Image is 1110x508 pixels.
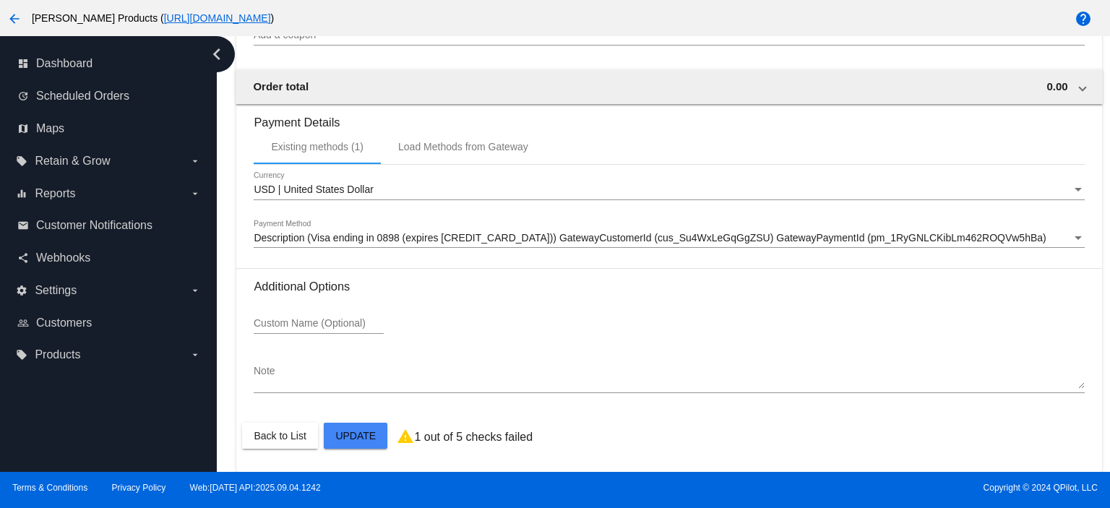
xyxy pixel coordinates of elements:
[17,311,201,335] a: people_outline Customers
[254,232,1046,244] span: Description (Visa ending in 0898 (expires [CREDIT_CARD_DATA])) GatewayCustomerId (cus_Su4WxLeGqGg...
[254,280,1084,293] h3: Additional Options
[36,57,92,70] span: Dashboard
[242,423,317,449] button: Back to List
[36,219,152,232] span: Customer Notifications
[16,349,27,361] i: local_offer
[254,105,1084,129] h3: Payment Details
[36,317,92,330] span: Customers
[254,430,306,442] span: Back to List
[397,428,414,445] mat-icon: warning
[112,483,166,493] a: Privacy Policy
[236,69,1102,104] mat-expansion-panel-header: Order total 0.00
[189,155,201,167] i: arrow_drop_down
[335,430,376,442] span: Update
[189,285,201,296] i: arrow_drop_down
[189,349,201,361] i: arrow_drop_down
[189,188,201,199] i: arrow_drop_down
[36,122,64,135] span: Maps
[36,90,129,103] span: Scheduled Orders
[16,155,27,167] i: local_offer
[271,141,363,152] div: Existing methods (1)
[1046,80,1067,92] span: 0.00
[35,155,110,168] span: Retain & Grow
[17,58,29,69] i: dashboard
[17,220,29,231] i: email
[17,252,29,264] i: share
[35,348,80,361] span: Products
[1075,10,1092,27] mat-icon: help
[254,184,1084,196] mat-select: Currency
[253,80,309,92] span: Order total
[254,233,1084,244] mat-select: Payment Method
[16,285,27,296] i: settings
[254,184,373,195] span: USD | United States Dollar
[190,483,321,493] a: Web:[DATE] API:2025.09.04.1242
[6,10,23,27] mat-icon: arrow_back
[17,246,201,270] a: share Webhooks
[254,318,384,330] input: Custom Name (Optional)
[17,117,201,140] a: map Maps
[567,483,1098,493] span: Copyright © 2024 QPilot, LLC
[17,214,201,237] a: email Customer Notifications
[12,483,87,493] a: Terms & Conditions
[35,187,75,200] span: Reports
[17,52,201,75] a: dashboard Dashboard
[398,141,528,152] div: Load Methods from Gateway
[205,43,228,66] i: chevron_left
[164,12,271,24] a: [URL][DOMAIN_NAME]
[17,317,29,329] i: people_outline
[36,251,90,264] span: Webhooks
[414,431,533,444] p: 1 out of 5 checks failed
[324,423,387,449] button: Update
[16,188,27,199] i: equalizer
[35,284,77,297] span: Settings
[32,12,274,24] span: [PERSON_NAME] Products ( )
[17,123,29,134] i: map
[17,90,29,102] i: update
[17,85,201,108] a: update Scheduled Orders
